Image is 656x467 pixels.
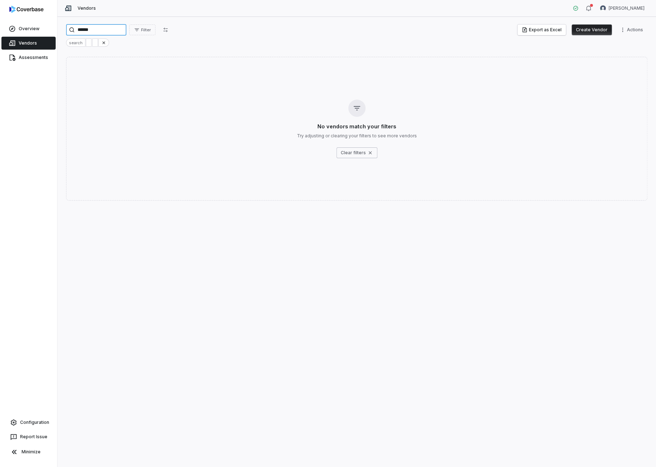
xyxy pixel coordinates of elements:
[1,22,56,35] a: Overview
[317,123,396,130] h3: No vendors match your filters
[618,24,647,35] button: More actions
[19,26,39,32] span: Overview
[66,38,85,47] div: search
[609,5,645,11] span: [PERSON_NAME]
[78,5,96,11] span: Vendors
[336,147,377,158] button: Clear filters
[3,416,54,429] a: Configuration
[297,133,417,139] p: Try adjusting or clearing your filters to see more vendors
[600,5,606,11] img: Yuni Shin avatar
[19,40,37,46] span: Vendors
[596,3,649,14] button: Yuni Shin avatar[PERSON_NAME]
[517,24,566,35] button: Export as Excel
[3,445,54,459] button: Minimize
[20,434,47,440] span: Report Issue
[1,37,56,50] a: Vendors
[22,449,41,455] span: Minimize
[3,430,54,443] button: Report Issue
[141,27,151,33] span: Filter
[1,51,56,64] a: Assessments
[572,24,612,35] button: Create Vendor
[9,6,43,13] img: logo-D7KZi-bG.svg
[129,24,155,35] button: Filter
[20,420,49,425] span: Configuration
[19,55,48,60] span: Assessments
